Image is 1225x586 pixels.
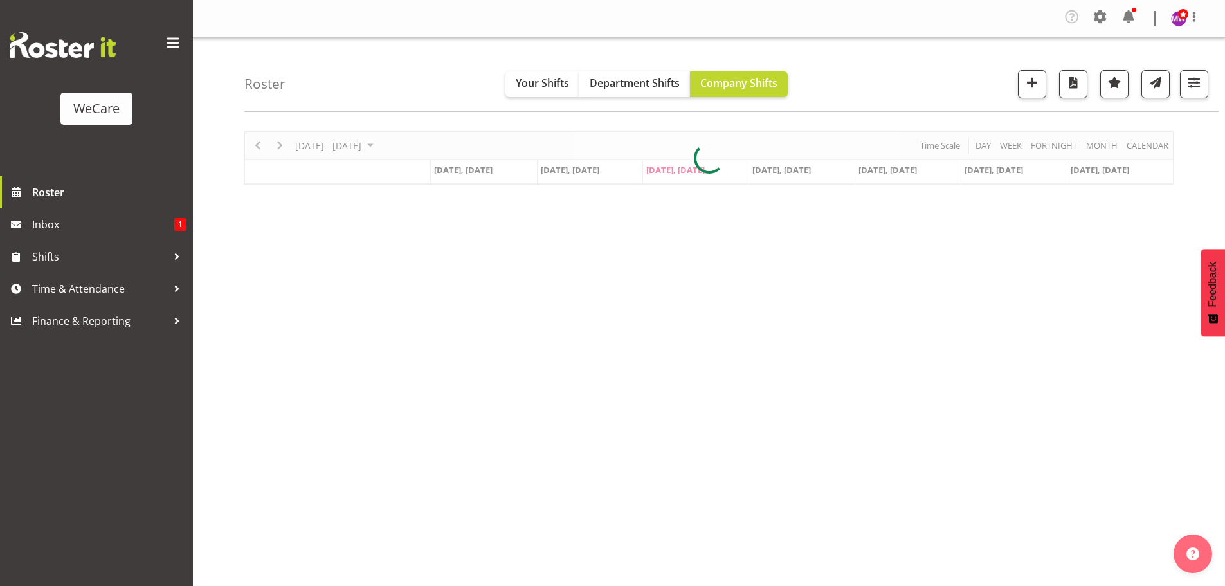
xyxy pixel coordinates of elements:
[32,183,186,202] span: Roster
[1171,11,1186,26] img: management-we-care10447.jpg
[32,247,167,266] span: Shifts
[32,215,174,234] span: Inbox
[690,71,788,97] button: Company Shifts
[32,279,167,298] span: Time & Attendance
[10,32,116,58] img: Rosterit website logo
[1059,70,1087,98] button: Download a PDF of the roster according to the set date range.
[1186,547,1199,560] img: help-xxl-2.png
[700,76,777,90] span: Company Shifts
[174,218,186,231] span: 1
[505,71,579,97] button: Your Shifts
[32,311,167,331] span: Finance & Reporting
[1207,262,1219,307] span: Feedback
[73,99,120,118] div: WeCare
[1100,70,1129,98] button: Highlight an important date within the roster.
[579,71,690,97] button: Department Shifts
[590,76,680,90] span: Department Shifts
[516,76,569,90] span: Your Shifts
[1141,70,1170,98] button: Send a list of all shifts for the selected filtered period to all rostered employees.
[1180,70,1208,98] button: Filter Shifts
[244,77,286,91] h4: Roster
[1018,70,1046,98] button: Add a new shift
[1201,249,1225,336] button: Feedback - Show survey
